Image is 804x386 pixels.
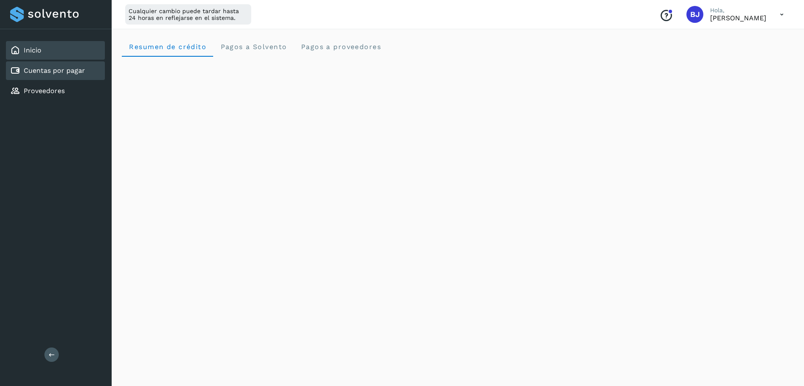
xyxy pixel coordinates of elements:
[6,41,105,60] div: Inicio
[6,61,105,80] div: Cuentas por pagar
[125,4,251,25] div: Cualquier cambio puede tardar hasta 24 horas en reflejarse en el sistema.
[710,14,766,22] p: Brayant Javier Rocha Martinez
[24,66,85,74] a: Cuentas por pagar
[220,43,287,51] span: Pagos a Solvento
[129,43,206,51] span: Resumen de crédito
[300,43,381,51] span: Pagos a proveedores
[6,82,105,100] div: Proveedores
[24,87,65,95] a: Proveedores
[710,7,766,14] p: Hola,
[24,46,41,54] a: Inicio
